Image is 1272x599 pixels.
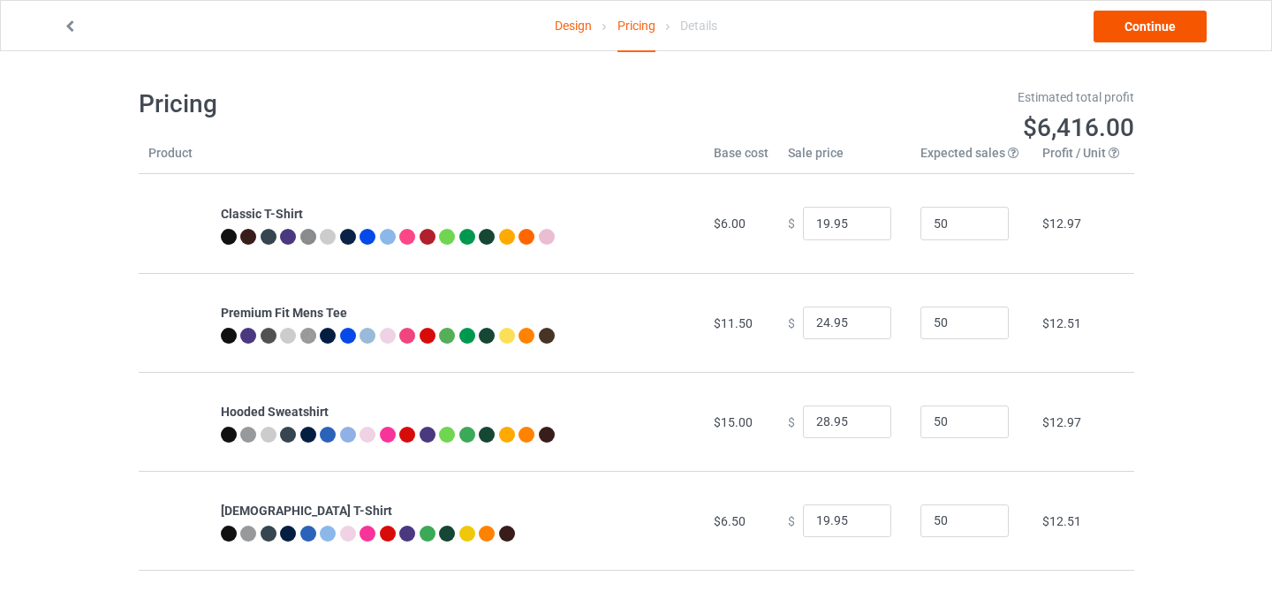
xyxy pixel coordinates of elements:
[788,216,795,231] span: $
[300,328,316,344] img: heather_texture.png
[714,514,746,528] span: $6.50
[139,88,625,120] h1: Pricing
[714,216,746,231] span: $6.00
[1042,514,1081,528] span: $12.51
[221,504,392,518] b: [DEMOGRAPHIC_DATA] T-Shirt
[704,144,778,174] th: Base cost
[1042,216,1081,231] span: $12.97
[1033,144,1133,174] th: Profit / Unit
[300,229,316,245] img: heather_texture.png
[648,88,1134,106] div: Estimated total profit
[1042,415,1081,429] span: $12.97
[1023,113,1134,142] span: $6,416.00
[555,1,592,50] a: Design
[911,144,1033,174] th: Expected sales
[714,316,753,330] span: $11.50
[1094,11,1207,42] a: Continue
[788,414,795,428] span: $
[680,1,717,50] div: Details
[788,513,795,527] span: $
[617,1,655,52] div: Pricing
[221,405,329,419] b: Hooded Sweatshirt
[139,144,211,174] th: Product
[221,207,303,221] b: Classic T-Shirt
[778,144,911,174] th: Sale price
[714,415,753,429] span: $15.00
[221,306,347,320] b: Premium Fit Mens Tee
[1042,316,1081,330] span: $12.51
[788,315,795,330] span: $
